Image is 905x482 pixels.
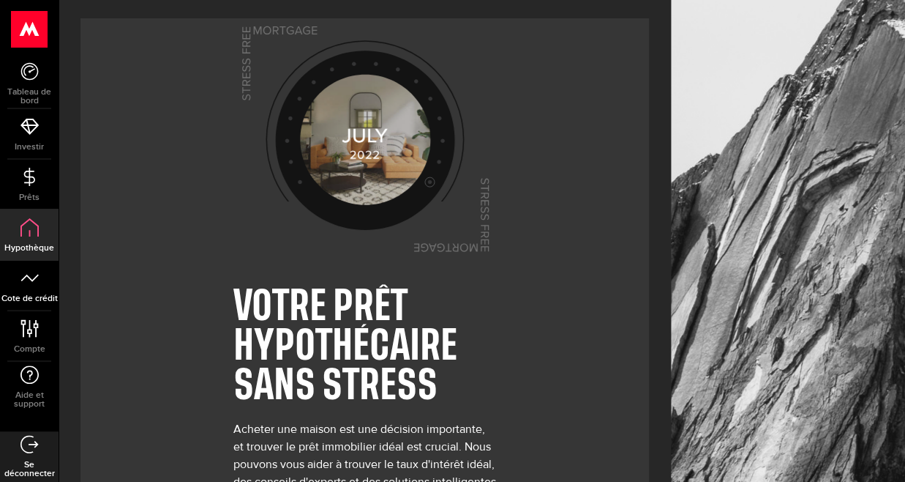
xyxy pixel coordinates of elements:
font: Cote de crédit [1,293,58,304]
font: Se déconnecter [4,459,55,479]
font: Investir [15,141,44,152]
button: Ouvrir le widget de chat LiveChat [12,6,56,50]
font: Compte [14,344,45,355]
font: Hypothèque [4,242,54,253]
font: VOTRE PRÊT HYPOTHÉCAIRE SANS STRESS [233,291,457,403]
font: Tableau de bord [7,86,51,106]
font: Aide et support [14,390,45,409]
font: Prêts [19,192,40,203]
